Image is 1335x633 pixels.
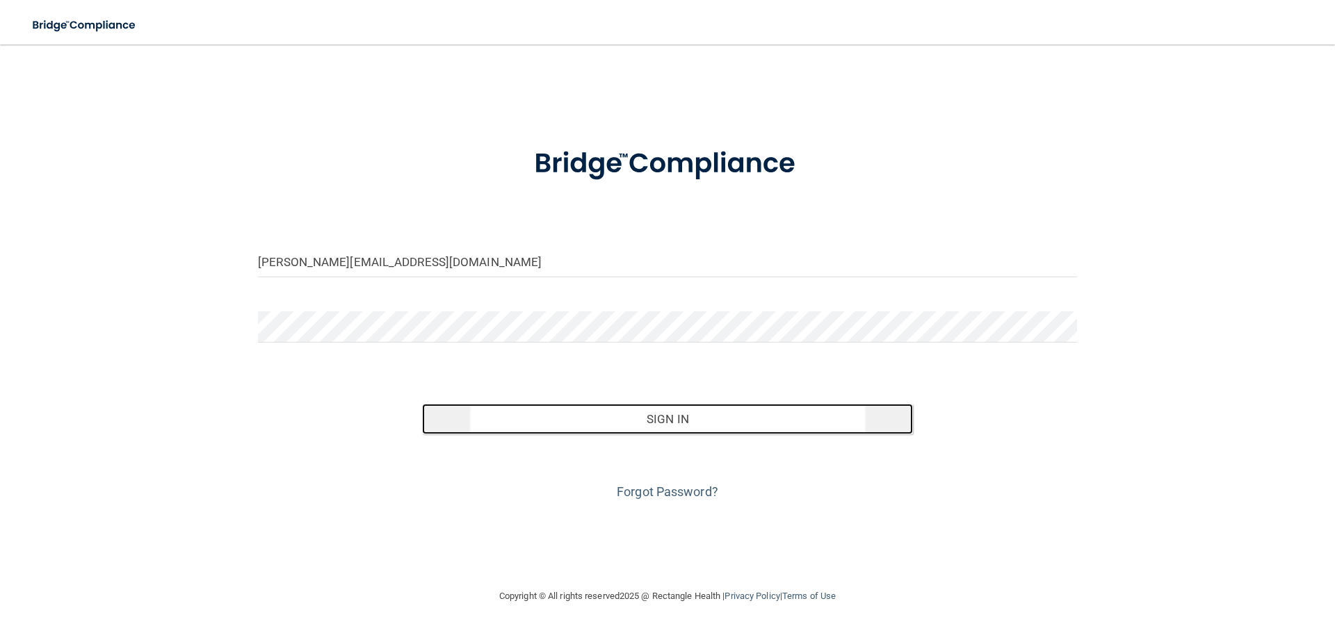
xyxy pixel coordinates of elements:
a: Terms of Use [782,591,836,601]
img: bridge_compliance_login_screen.278c3ca4.svg [21,11,149,40]
input: Email [258,246,1077,277]
a: Privacy Policy [725,591,779,601]
div: Copyright © All rights reserved 2025 @ Rectangle Health | | [414,574,921,618]
img: bridge_compliance_login_screen.278c3ca4.svg [505,128,830,200]
a: Forgot Password? [617,484,718,499]
button: Sign In [422,404,914,434]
